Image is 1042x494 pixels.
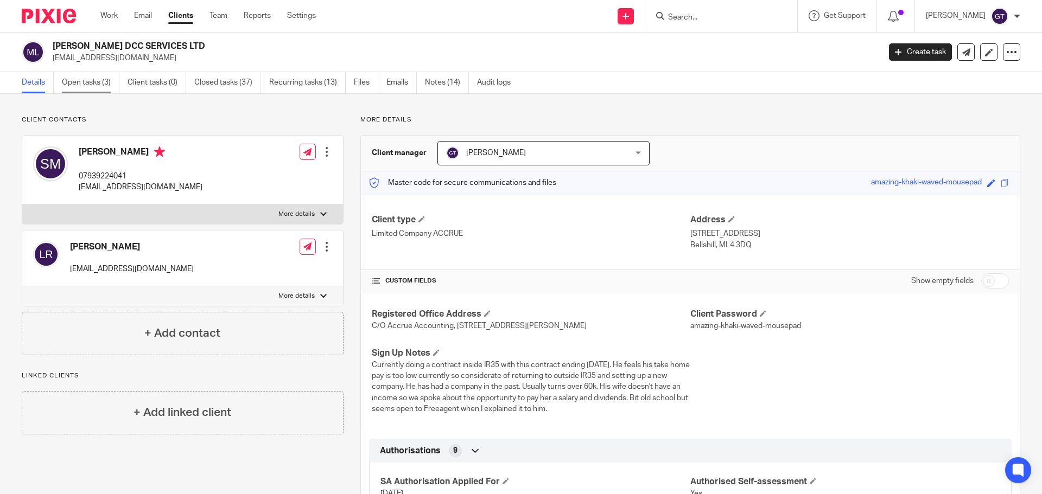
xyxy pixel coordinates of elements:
h4: Client Password [690,309,1009,320]
a: Work [100,10,118,21]
h4: CUSTOM FIELDS [372,277,690,285]
a: Settings [287,10,316,21]
h4: Sign Up Notes [372,348,690,359]
a: Emails [386,72,417,93]
p: [EMAIL_ADDRESS][DOMAIN_NAME] [70,264,194,274]
p: More details [278,292,315,300]
span: Currently doing a contract inside IR35 with this contract ending [DATE]. He feels his take home p... [372,361,690,413]
p: 07939224041 [79,171,202,182]
input: Search [667,13,765,23]
a: Details [22,72,54,93]
h3: Client manager [372,147,427,158]
img: svg%3E [446,146,459,159]
h2: [PERSON_NAME] DCC SERVICES LTD [53,41,709,52]
p: [EMAIL_ADDRESS][DOMAIN_NAME] [79,182,202,193]
p: Client contacts [22,116,344,124]
span: Get Support [824,12,866,20]
p: Limited Company ACCRUE [372,228,690,239]
h4: + Add linked client [134,404,231,421]
a: Audit logs [477,72,519,93]
p: More details [278,210,315,219]
img: svg%3E [33,241,59,267]
h4: SA Authorisation Applied For [380,476,690,487]
h4: Registered Office Address [372,309,690,320]
p: Bellshill, ML4 3DQ [690,240,1009,251]
p: Linked clients [22,371,344,380]
img: Pixie [22,9,76,23]
p: [EMAIL_ADDRESS][DOMAIN_NAME] [53,53,873,63]
img: svg%3E [991,8,1008,25]
a: Create task [889,43,952,61]
a: Open tasks (3) [62,72,119,93]
p: [PERSON_NAME] [926,10,986,21]
img: svg%3E [22,41,45,63]
i: Primary [154,146,165,157]
a: Reports [244,10,271,21]
a: Closed tasks (37) [194,72,261,93]
span: amazing-khaki-waved-mousepad [690,322,801,330]
p: [STREET_ADDRESS] [690,228,1009,239]
a: Notes (14) [425,72,469,93]
span: Authorisations [380,445,441,457]
a: Files [354,72,378,93]
label: Show empty fields [911,275,974,286]
h4: + Add contact [144,325,220,342]
a: Email [134,10,152,21]
a: Recurring tasks (13) [269,72,346,93]
a: Client tasks (0) [128,72,186,93]
h4: Client type [372,214,690,226]
h4: [PERSON_NAME] [79,146,202,160]
span: [PERSON_NAME] [466,149,526,157]
a: Team [209,10,227,21]
div: amazing-khaki-waved-mousepad [871,177,982,189]
h4: Address [690,214,1009,226]
p: More details [360,116,1020,124]
h4: Authorised Self-assessment [690,476,1000,487]
span: C/O Accrue Accounting, [STREET_ADDRESS][PERSON_NAME] [372,322,587,330]
img: svg%3E [33,146,68,181]
a: Clients [168,10,193,21]
p: Master code for secure communications and files [369,177,556,188]
h4: [PERSON_NAME] [70,241,194,253]
span: 9 [453,445,458,456]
